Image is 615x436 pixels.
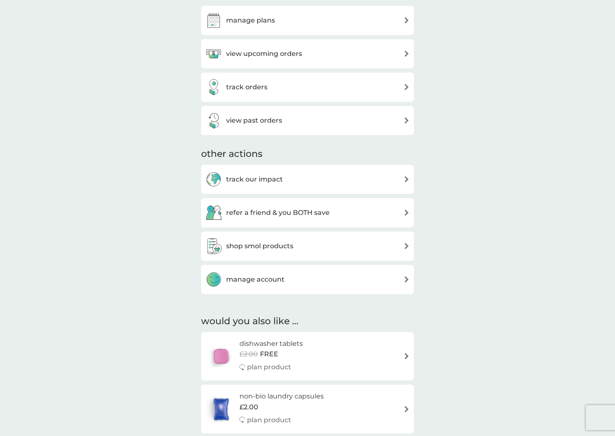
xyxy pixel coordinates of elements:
[239,391,324,402] h6: non-bio laundry capsules
[403,406,410,412] img: arrow right
[403,276,410,282] img: arrow right
[403,17,410,23] img: arrow right
[226,15,275,26] h3: manage plans
[226,115,282,126] h3: view past orders
[239,338,303,349] h6: dishwasher tablets
[201,148,262,161] h3: other actions
[403,243,410,249] img: arrow right
[201,315,414,328] h2: would you also like ...
[226,241,293,252] h3: shop smol products
[403,50,410,57] img: arrow right
[205,342,237,371] img: dishwasher tablets
[205,395,237,424] img: non-bio laundry capsules
[247,362,291,373] p: plan product
[239,402,258,413] span: £2.00
[239,349,258,360] span: £2.00
[226,82,267,93] h3: track orders
[226,274,285,285] h3: manage account
[403,353,410,359] img: arrow right
[226,174,283,185] h3: track our impact
[403,176,410,182] img: arrow right
[403,209,410,216] img: arrow right
[403,84,410,90] img: arrow right
[247,415,291,426] p: plan product
[260,349,278,360] span: FREE
[403,117,410,123] img: arrow right
[226,48,302,59] h3: view upcoming orders
[226,207,330,218] h3: refer a friend & you BOTH save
